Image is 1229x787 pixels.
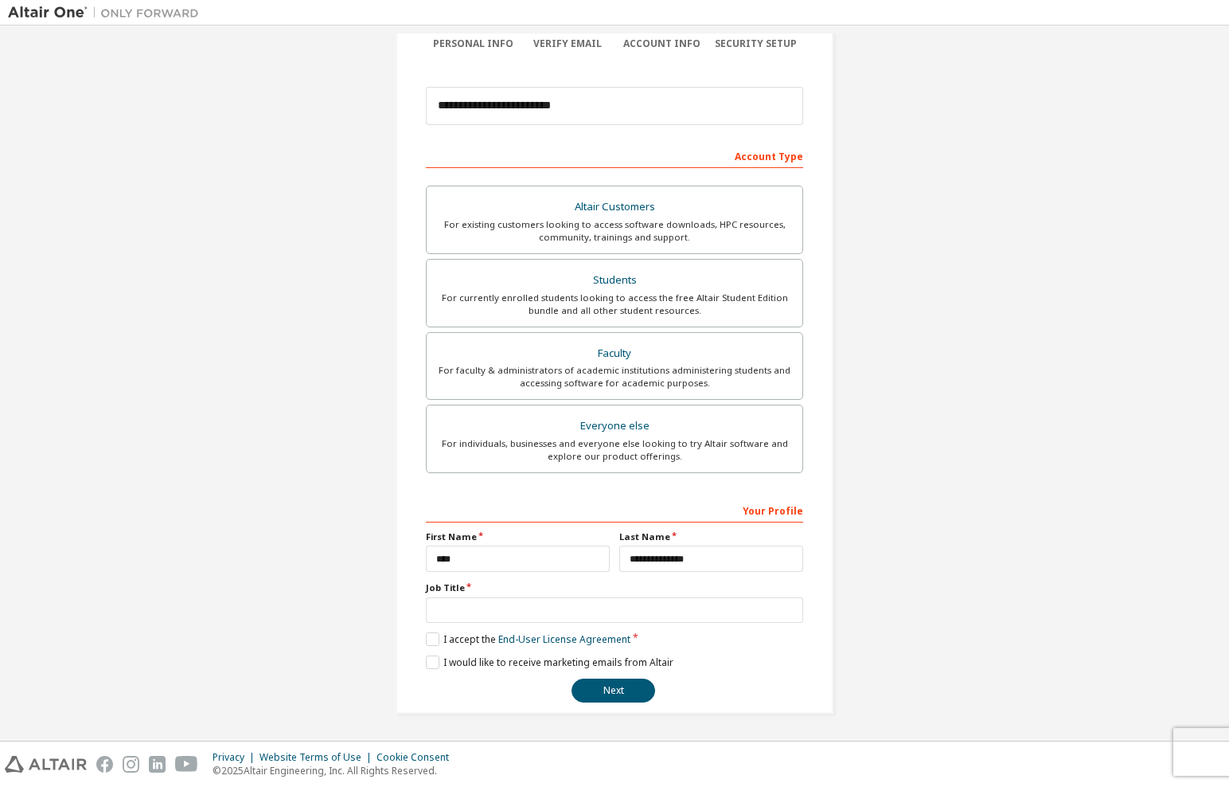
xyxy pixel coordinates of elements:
img: youtube.svg [175,756,198,773]
div: Your Profile [426,497,803,523]
div: Personal Info [426,37,521,50]
div: For individuals, businesses and everyone else looking to try Altair software and explore our prod... [436,437,793,463]
div: Faculty [436,343,793,365]
div: For existing customers looking to access software downloads, HPC resources, community, trainings ... [436,218,793,244]
div: Cookie Consent [377,751,458,764]
img: Altair One [8,5,207,21]
div: Everyone else [436,415,793,437]
label: I accept the [426,632,630,646]
label: Job Title [426,581,803,594]
p: © 2025 Altair Engineering, Inc. All Rights Reserved. [213,764,458,777]
button: Next [572,679,655,703]
label: First Name [426,531,610,543]
div: Students [436,269,793,292]
img: facebook.svg [96,756,113,773]
img: instagram.svg [123,756,139,773]
div: Account Type [426,143,803,168]
div: Security Setup [709,37,804,50]
a: End-User License Agreement [498,632,630,646]
label: I would like to receive marketing emails from Altair [426,656,673,669]
div: Altair Customers [436,196,793,218]
div: For currently enrolled students looking to access the free Altair Student Edition bundle and all ... [436,292,793,317]
div: Privacy [213,751,259,764]
div: Account Info [614,37,709,50]
div: Verify Email [521,37,615,50]
label: Last Name [619,531,803,543]
img: linkedin.svg [149,756,166,773]
img: altair_logo.svg [5,756,87,773]
div: Website Terms of Use [259,751,377,764]
div: For faculty & administrators of academic institutions administering students and accessing softwa... [436,364,793,390]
